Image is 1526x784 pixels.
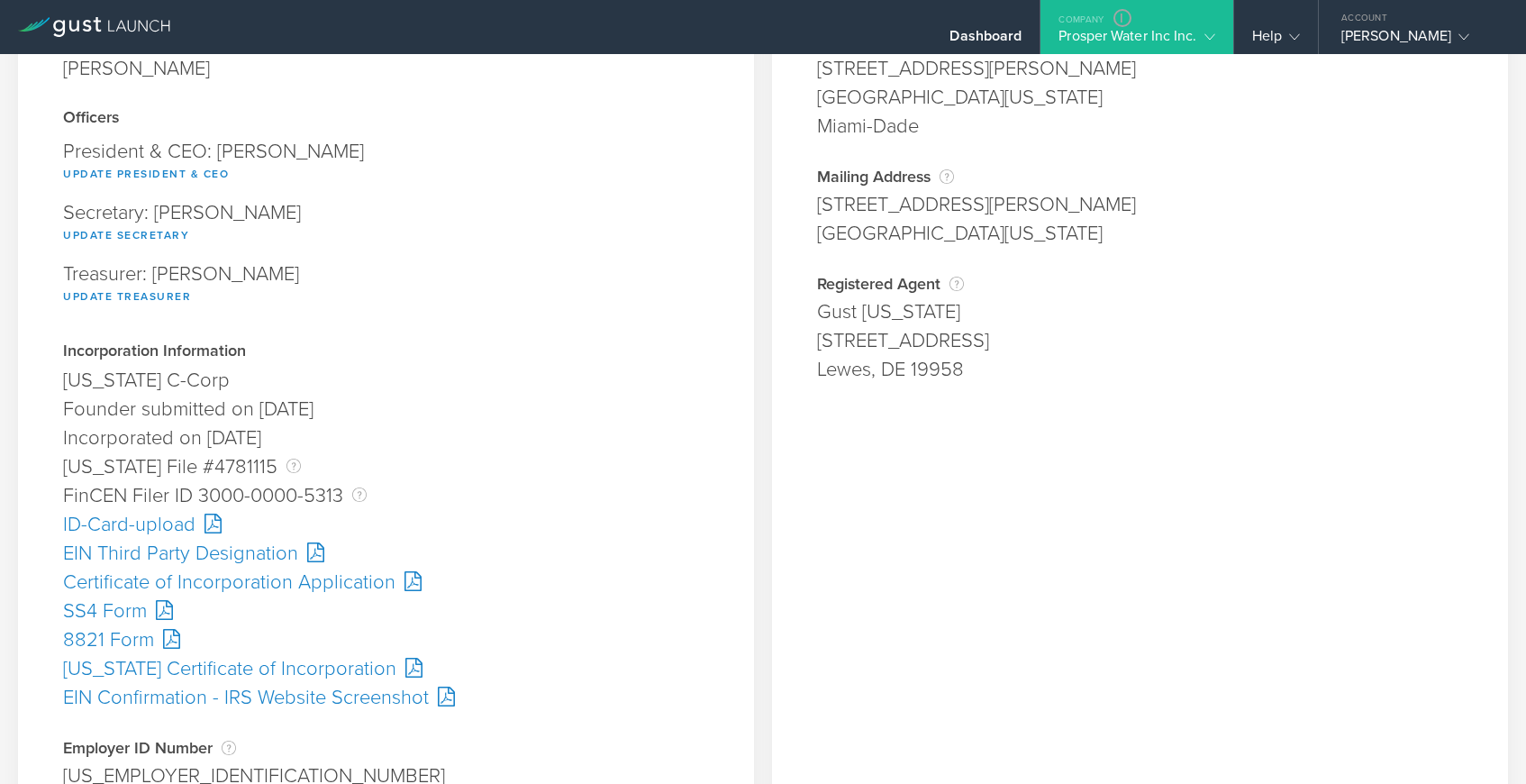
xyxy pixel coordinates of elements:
[817,54,1463,83] div: [STREET_ADDRESS][PERSON_NAME]
[817,326,1463,355] div: [STREET_ADDRESS]
[63,163,229,185] button: Update President & CEO
[1252,27,1300,54] div: Help
[63,224,189,246] button: Update Secretary
[63,510,709,539] div: ID-Card-upload
[63,625,709,654] div: 8821 Form
[63,132,709,194] div: President & CEO: [PERSON_NAME]
[817,83,1463,112] div: [GEOGRAPHIC_DATA][US_STATE]
[817,190,1463,219] div: [STREET_ADDRESS][PERSON_NAME]
[63,110,709,128] div: Officers
[817,275,1463,293] div: Registered Agent
[817,168,1463,186] div: Mailing Address
[63,395,709,424] div: Founder submitted on [DATE]
[1058,27,1214,54] div: Prosper Water Inc Inc.
[63,424,709,452] div: Incorporated on [DATE]
[817,219,1463,248] div: [GEOGRAPHIC_DATA][US_STATE]
[63,568,709,597] div: Certificate of Incorporation Application
[63,739,709,757] div: Employer ID Number
[817,112,1463,141] div: Miami-Dade
[63,654,709,683] div: [US_STATE] Certificate of Incorporation
[63,683,709,712] div: EIN Confirmation - IRS Website Screenshot
[1341,27,1494,54] div: [PERSON_NAME]
[817,355,1463,384] div: Lewes, DE 19958
[817,297,1463,326] div: Gust [US_STATE]
[63,343,709,361] div: Incorporation Information
[63,539,709,568] div: EIN Third Party Designation
[63,255,709,316] div: Treasurer: [PERSON_NAME]
[63,597,709,625] div: SS4 Form
[63,452,709,481] div: [US_STATE] File #4781115
[949,27,1022,54] div: Dashboard
[63,54,213,83] div: [PERSON_NAME]
[63,366,709,395] div: [US_STATE] C-Corp
[63,194,709,255] div: Secretary: [PERSON_NAME]
[63,481,709,510] div: FinCEN Filer ID 3000-0000-5313
[63,286,191,307] button: Update Treasurer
